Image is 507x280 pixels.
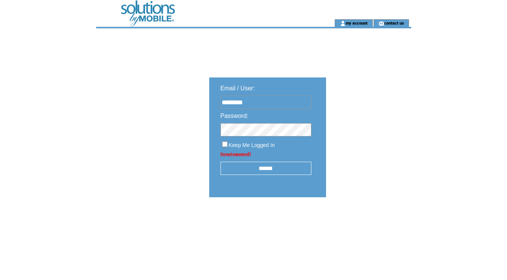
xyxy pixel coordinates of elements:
[384,20,404,25] a: contact us
[221,113,249,119] span: Password:
[221,152,251,156] a: Forgot password?
[346,20,368,25] a: my account
[340,20,346,26] img: account_icon.gif;jsessionid=FFEC4CB7041CA4CB8D96BA058EA0CC1F
[221,85,255,91] span: Email / User:
[229,142,275,148] span: Keep Me Logged In
[348,216,386,226] img: transparent.png;jsessionid=FFEC4CB7041CA4CB8D96BA058EA0CC1F
[378,20,384,26] img: contact_us_icon.gif;jsessionid=FFEC4CB7041CA4CB8D96BA058EA0CC1F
